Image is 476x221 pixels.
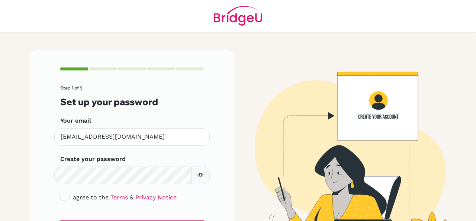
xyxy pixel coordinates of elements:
span: I agree to the [69,194,109,201]
a: Terms [110,194,128,201]
span: & [130,194,134,201]
label: Your email [60,116,91,125]
h3: Set up your password [60,97,204,107]
a: Privacy Notice [135,194,177,201]
input: Insert your email* [54,128,210,146]
label: Create your password [60,155,126,164]
span: Step 1 of 5 [60,85,82,91]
